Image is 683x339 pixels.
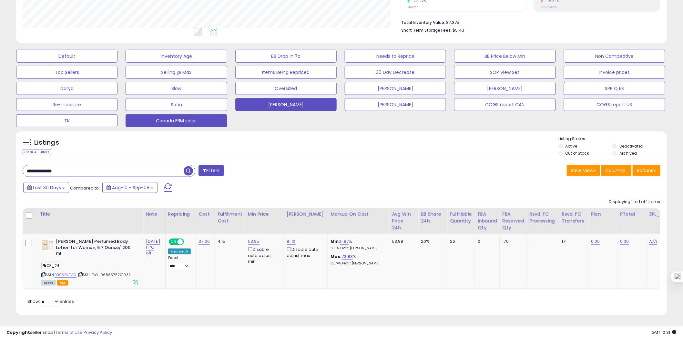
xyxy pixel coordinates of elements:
div: Fulfillable Quantity [450,211,472,224]
th: CSV column name: cust_attr_5_Plan [588,208,617,234]
label: Archived [619,150,637,156]
strong: Copyright [6,329,30,335]
label: Out of Stock [566,150,589,156]
button: Aug-10 - Sep-08 [102,182,158,193]
span: Columns [606,167,626,174]
b: Min: [331,238,340,244]
button: [PERSON_NAME] [345,98,446,111]
div: Rsvd. FC Transfers [562,211,586,224]
button: Save View [567,165,600,176]
a: 0.00 [620,238,629,245]
div: 53.98 [392,239,413,244]
b: Max: [331,253,342,260]
div: Disable auto adjust max [287,246,323,259]
button: Filters [199,165,224,176]
span: Aug-10 - Sep-08 [112,184,149,191]
div: Title [40,211,140,218]
button: TK [16,114,117,127]
div: ASIN: [41,239,138,285]
div: PTotal [620,211,644,218]
label: Active [566,143,577,149]
div: BB Share 24h. [421,211,444,224]
button: [PERSON_NAME] [454,82,556,95]
a: N/A [649,238,657,245]
div: 176 [503,239,522,244]
div: Amazon AI [168,249,191,254]
button: SOP View Set [454,66,556,79]
p: 8.16% Profit [PERSON_NAME] [331,246,384,251]
button: 30 Day Decrease [345,66,446,79]
button: Columns [601,165,632,176]
span: $5.43 [453,27,464,33]
button: Darya [16,82,117,95]
a: B0059LEVIC [55,272,76,278]
button: Selling @ Max [126,66,227,79]
div: 0 [478,239,495,244]
button: [PERSON_NAME] [345,82,446,95]
button: [PERSON_NAME] [235,98,337,111]
small: Prev: 27 [407,5,418,9]
span: OFF [183,239,193,245]
button: COGS report CAN [454,98,556,111]
div: % [331,254,384,266]
button: Inventory Age [126,50,227,63]
label: Deactivated [619,143,644,149]
th: CSV column name: cust_attr_3_3PL_Stock [647,208,677,234]
span: All listings currently available for purchase on Amazon [41,280,56,286]
div: seller snap | | [6,330,112,336]
button: BB Price Below Min [454,50,556,63]
div: 1 [530,239,554,244]
button: Needs to Reprice [345,50,446,63]
span: Q3_24 [41,262,61,269]
b: Short Term Storage Fees: [401,27,452,33]
b: [PERSON_NAME] Perfumed Body Lotion for Women, 6.7 Ounce/ 200 ml [56,239,134,258]
span: Show: entries [27,298,74,304]
div: Min Price [248,211,281,218]
div: 171 [562,239,584,244]
button: Re-measure [16,98,117,111]
a: Privacy Policy [84,329,112,335]
button: Last 30 Days [23,182,69,193]
button: Default [16,50,117,63]
div: Rsvd. FC Processing [530,211,556,224]
a: 11.87 [340,238,349,245]
button: Top Sellers [16,66,117,79]
a: 0.00 [591,238,600,245]
span: | SKU: BW1_0688575201932 [77,272,131,277]
div: Displaying 1 to 1 of 1 items [609,199,660,205]
span: Last 30 Days [33,184,61,191]
div: 26 [450,239,470,244]
small: Prev: 15.02% [541,5,557,9]
div: 20% [421,239,442,244]
a: 73.83 [342,253,353,260]
div: Disable auto adjust min [248,246,279,264]
img: 41ZCPRLE2UL._SL40_.jpg [41,239,54,252]
button: Sofia [126,98,227,111]
div: 4.15 [218,239,240,244]
div: Repricing [168,211,193,218]
div: Fulfillment Cost [218,211,242,224]
div: Preset: [168,256,191,270]
span: 2025-10-9 10:31 GMT [652,329,677,335]
img: one_i.png [674,273,681,280]
button: Slow [126,82,227,95]
p: Listing States: [559,136,667,142]
a: [DATE] PPC off [146,238,160,256]
div: Note [146,211,163,218]
button: SPP Q ES [564,82,665,95]
button: COGS report US [564,98,665,111]
b: Total Inventory Value: [401,20,445,25]
div: FBA inbound Qty [478,211,497,231]
li: $7,375 [401,18,656,26]
th: CSV column name: cust_attr_1_PTotal [617,208,647,234]
a: 81.10 [287,238,296,245]
button: BB Drop in 7d [235,50,337,63]
span: FBA [57,280,68,286]
div: Clear All Filters [23,149,51,155]
div: Avg Win Price 24h. [392,211,415,231]
button: Actions [633,165,660,176]
span: ON [169,239,178,245]
div: FBA Reserved Qty [503,211,524,231]
span: Compared to: [70,185,100,191]
button: Canada FBM sales [126,114,227,127]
